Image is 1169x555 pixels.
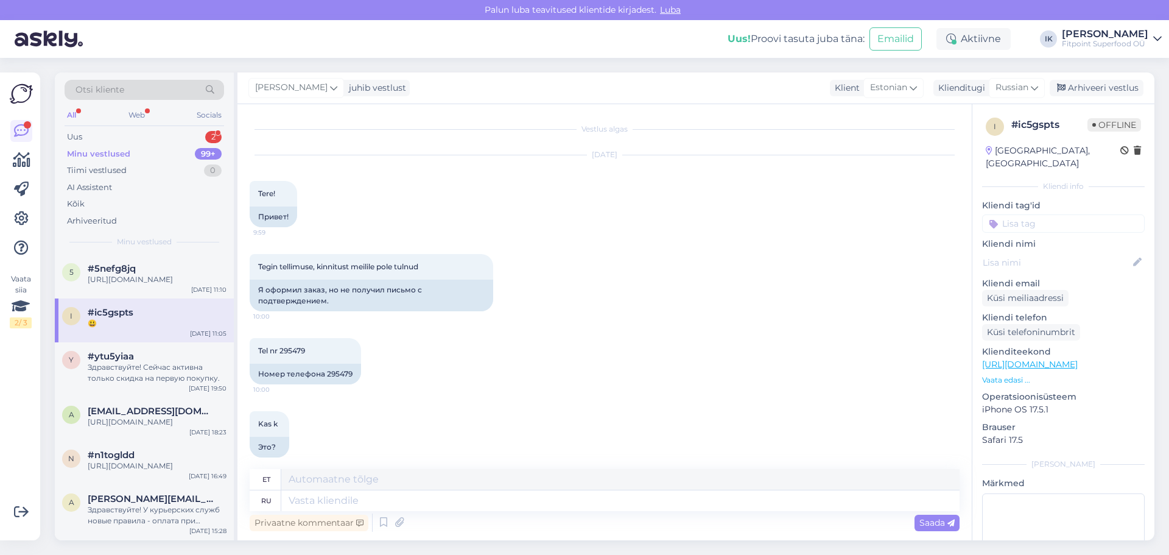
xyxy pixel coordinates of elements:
[870,81,907,94] span: Estonian
[253,228,299,237] span: 9:59
[189,384,226,393] div: [DATE] 19:50
[253,385,299,394] span: 10:00
[344,82,406,94] div: juhib vestlust
[255,81,328,94] span: [PERSON_NAME]
[982,359,1078,370] a: [URL][DOMAIN_NAME]
[189,472,226,481] div: [DATE] 16:49
[250,437,289,458] div: Это?
[10,317,32,328] div: 2 / 3
[126,107,147,123] div: Web
[1062,29,1162,49] a: [PERSON_NAME]Fitpoint Superfood OÜ
[67,182,112,194] div: AI Assistent
[250,124,960,135] div: Vestlus algas
[982,238,1145,250] p: Kliendi nimi
[88,493,214,504] span: angela.ajexpress@gmail.com
[982,459,1145,470] div: [PERSON_NAME]
[191,285,226,294] div: [DATE] 11:10
[250,515,368,531] div: Privaatne kommentaar
[190,329,226,338] div: [DATE] 11:05
[982,421,1145,434] p: Brauser
[994,122,996,131] span: i
[67,164,127,177] div: Tiimi vestlused
[982,345,1145,358] p: Klienditeekond
[258,346,305,355] span: Tel nr 295479
[250,149,960,160] div: [DATE]
[195,148,222,160] div: 99+
[10,274,32,328] div: Vaata siia
[69,267,74,277] span: 5
[982,181,1145,192] div: Kliendi info
[982,214,1145,233] input: Lisa tag
[262,469,270,490] div: et
[65,107,79,123] div: All
[10,82,33,105] img: Askly Logo
[258,189,275,198] span: Tere!
[1040,30,1057,48] div: IK
[258,262,418,271] span: Tegin tellimuse, kinnitust meilile pole tulnud
[88,351,134,362] span: #ytu5yiaa
[933,82,985,94] div: Klienditugi
[1011,118,1087,132] div: # ic5gspts
[69,498,74,507] span: a
[88,504,226,526] div: Здравствуйте! У курьерских служб новые правила - оплата при получении доступна при заказе от 50 е...
[250,280,493,311] div: Я оформил заказ, но не получил письмо с подтверждением.
[936,28,1011,50] div: Aktiivne
[67,131,82,143] div: Uus
[982,277,1145,290] p: Kliendi email
[983,256,1131,269] input: Lisa nimi
[69,355,74,364] span: y
[67,198,85,210] div: Kõik
[1050,80,1143,96] div: Arhiveeri vestlus
[258,419,278,428] span: Kas k
[830,82,860,94] div: Klient
[656,4,684,15] span: Luba
[88,417,226,428] div: [URL][DOMAIN_NAME]
[995,81,1028,94] span: Russian
[982,403,1145,416] p: iPhone OS 17.5.1
[88,450,135,461] span: #n1togldd
[982,199,1145,212] p: Kliendi tag'id
[982,434,1145,447] p: Safari 17.5
[250,364,361,384] div: Номер телефона 295479
[88,406,214,417] span: andrei0306742254bbb@gmail.com
[205,131,222,143] div: 2
[1062,39,1148,49] div: Fitpoint Superfood OÜ
[88,263,136,274] span: #5nefg8jq
[253,312,299,321] span: 10:00
[75,83,124,96] span: Otsi kliente
[67,215,117,227] div: Arhiveeritud
[88,318,226,329] div: 😃
[869,27,922,51] button: Emailid
[982,477,1145,490] p: Märkmed
[986,144,1120,170] div: [GEOGRAPHIC_DATA], [GEOGRAPHIC_DATA]
[982,311,1145,324] p: Kliendi telefon
[70,311,72,320] span: i
[88,461,226,472] div: [URL][DOMAIN_NAME]
[982,324,1080,341] div: Küsi telefoninumbrit
[1087,118,1141,132] span: Offline
[1062,29,1148,39] div: [PERSON_NAME]
[204,164,222,177] div: 0
[194,107,224,123] div: Socials
[88,362,226,384] div: Здравствуйте! Сейчас активна только скидка на первую покупку.
[117,236,172,247] span: Minu vestlused
[728,33,751,44] b: Uus!
[68,454,74,463] span: n
[69,410,74,419] span: a
[189,526,226,536] div: [DATE] 15:28
[728,32,865,46] div: Proovi tasuta juba täna:
[919,517,955,528] span: Saada
[189,428,226,437] div: [DATE] 18:23
[250,207,297,227] div: Привет!
[88,307,133,318] span: #ic5gspts
[982,290,1069,306] div: Küsi meiliaadressi
[982,391,1145,403] p: Operatsioonisüsteem
[67,148,130,160] div: Minu vestlused
[88,274,226,285] div: [URL][DOMAIN_NAME]
[982,375,1145,386] p: Vaata edasi ...
[261,490,272,511] div: ru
